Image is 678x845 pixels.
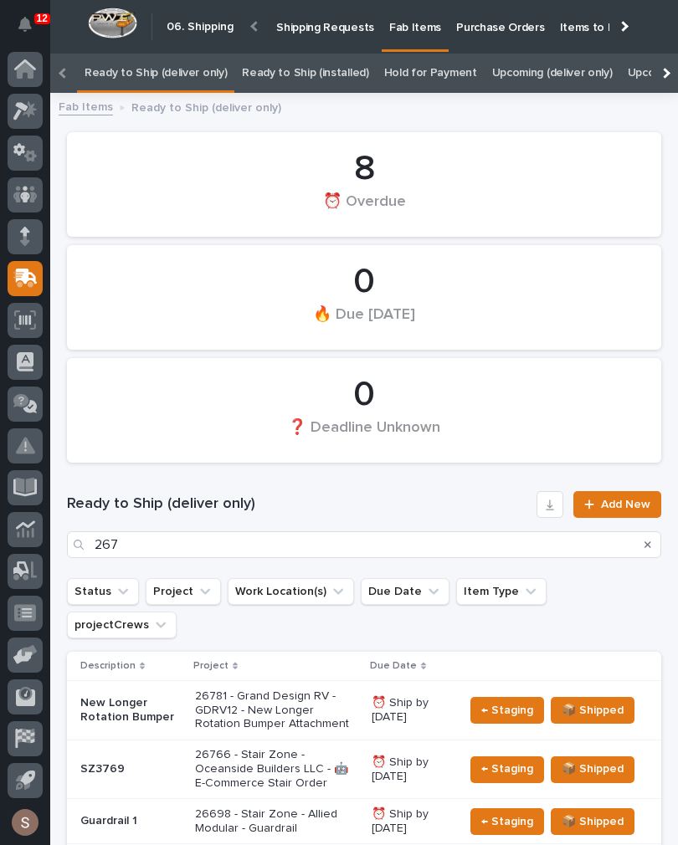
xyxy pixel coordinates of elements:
[80,657,136,675] p: Description
[470,808,544,835] button: ← Staging
[80,762,182,776] p: SZ3769
[8,7,43,42] button: Notifications
[95,261,633,303] div: 0
[372,696,450,725] p: ⏰ Ship by [DATE]
[562,700,624,720] span: 📦 Shipped
[562,759,624,779] span: 📦 Shipped
[146,578,221,605] button: Project
[551,697,634,724] button: 📦 Shipped
[95,417,633,453] div: ❓ Deadline Unknown
[456,578,547,605] button: Item Type
[195,807,358,836] p: 26698 - Stair Zone - Allied Modular - Guardrail
[21,17,43,44] div: Notifications12
[95,305,633,340] div: 🔥 Due [DATE]
[131,97,281,115] p: Ready to Ship (deliver only)
[167,17,234,37] h2: 06. Shipping
[59,96,113,115] a: Fab Items
[481,700,533,720] span: ← Staging
[242,54,368,93] a: Ready to Ship (installed)
[195,689,358,731] p: 26781 - Grand Design RV - GDRV12 - New Longer Rotation Bumper Attachment
[492,54,613,93] a: Upcoming (deliver only)
[67,531,661,558] input: Search
[88,8,137,38] img: Workspace Logo
[67,612,177,638] button: projectCrews
[551,808,634,835] button: 📦 Shipped
[470,697,544,724] button: ← Staging
[370,657,417,675] p: Due Date
[361,578,449,605] button: Due Date
[95,148,633,190] div: 8
[372,755,450,784] p: ⏰ Ship by [DATE]
[67,494,530,515] h1: Ready to Ship (deliver only)
[95,374,633,416] div: 0
[481,812,533,832] span: ← Staging
[80,814,182,828] p: Guardrail 1
[67,799,661,844] tr: Guardrail 126698 - Stair Zone - Allied Modular - Guardrail⏰ Ship by [DATE]← Staging📦 Shipped
[562,812,624,832] span: 📦 Shipped
[551,756,634,783] button: 📦 Shipped
[67,740,661,799] tr: SZ376926766 - Stair Zone - Oceanside Builders LLC - 🤖 E-Commerce Stair Order⏰ Ship by [DATE]← Sta...
[95,192,633,227] div: ⏰ Overdue
[228,578,354,605] button: Work Location(s)
[470,756,544,783] button: ← Staging
[8,805,43,840] button: users-avatar
[573,491,661,518] a: Add New
[195,748,358,790] p: 26766 - Stair Zone - Oceanside Builders LLC - 🤖 E-Commerce Stair Order
[37,13,48,24] p: 12
[193,657,229,675] p: Project
[67,578,139,605] button: Status
[384,54,477,93] a: Hold for Payment
[67,681,661,740] tr: New Longer Rotation Bumper26781 - Grand Design RV - GDRV12 - New Longer Rotation Bumper Attachmen...
[372,807,450,836] p: ⏰ Ship by [DATE]
[85,54,227,93] a: Ready to Ship (deliver only)
[601,499,650,510] span: Add New
[481,759,533,779] span: ← Staging
[80,696,182,725] p: New Longer Rotation Bumper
